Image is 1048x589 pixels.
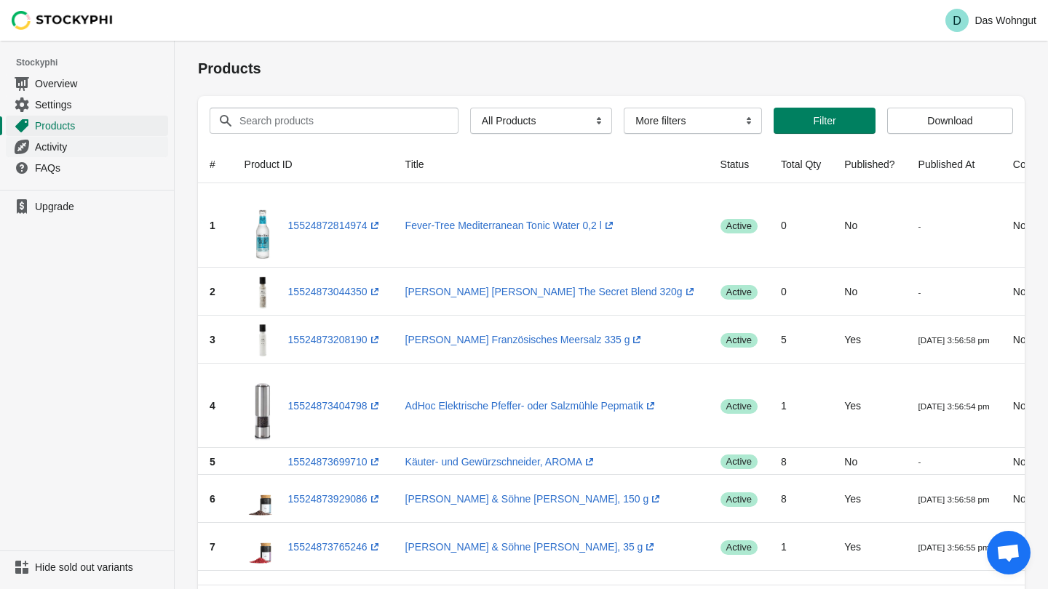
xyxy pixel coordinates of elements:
img: fever-tree-mediterranean-tonic-water-200mlcmAcTZWq2lopl.jpg [245,189,281,262]
td: Yes [833,523,906,571]
a: 15524873208190(opens a new window) [288,334,382,345]
img: adhoc-pepmatik-elektrische-salz-pfeffermuehle-1.jpg [245,369,281,442]
p: Das Wohngut [974,15,1036,26]
td: 1 [769,364,833,448]
span: 2 [210,286,215,297]
a: Settings [6,94,168,115]
span: 3 [210,334,215,345]
a: 15524873699710(opens a new window) [288,456,382,468]
text: D [953,15,962,27]
button: Download [887,108,1013,134]
img: nicolas_vahe_franzoesisches_meersalz_335g_104981004_1.jpg [245,321,281,358]
small: - [918,457,921,466]
small: [DATE] 3:56:58 pm [918,494,990,504]
img: rosabeer-gew-rzunddose-35g.jpg [245,529,281,565]
a: FAQs [6,157,168,178]
span: active [720,219,758,233]
img: nicolas-vahe-salz-the-secret-blend-320-g-104981003-1rung5U5UWoK64.jpg [245,273,281,310]
a: Activity [6,136,168,157]
td: Yes [833,364,906,448]
td: Yes [833,316,906,364]
span: Download [927,115,972,127]
img: kalanamak-gew-rzunddose-150g.jpg [245,481,281,517]
a: [PERSON_NAME] & Söhne [PERSON_NAME], 150 g(opens a new window) [405,493,664,505]
span: Upgrade [35,199,165,214]
small: [DATE] 3:56:55 pm [918,542,990,552]
span: active [720,540,758,555]
td: 0 [769,268,833,316]
img: Stockyphi [12,11,114,30]
small: - [918,287,921,297]
button: Avatar with initials DDas Wohngut [940,6,1042,35]
a: 15524872814974(opens a new window) [288,220,382,231]
a: 15524873929086(opens a new window) [288,493,382,505]
small: [DATE] 3:56:58 pm [918,335,990,345]
span: 6 [210,493,215,505]
a: [PERSON_NAME] Französisches Meersalz 335 g(opens a new window) [405,334,645,345]
th: Title [394,145,709,183]
td: Yes [833,475,906,523]
span: Filter [814,115,836,127]
a: Käuter- und Gewürzschneider, AROMA(opens a new window) [405,456,598,468]
span: Products [35,119,165,133]
a: 15524873044350(opens a new window) [288,286,382,297]
a: Hide sold out variants [6,557,168,577]
small: - [918,221,921,231]
span: Activity [35,140,165,154]
td: 8 [769,448,833,475]
div: Open chat [987,531,1031,574]
button: Filter [774,108,876,134]
span: active [720,333,758,348]
span: active [720,399,758,414]
td: No [833,268,906,316]
a: 15524873404798(opens a new window) [288,400,382,412]
span: active [720,285,758,300]
td: 1 [769,523,833,571]
span: Settings [35,97,165,112]
td: 5 [769,316,833,364]
span: active [720,454,758,469]
h1: Products [198,58,1025,79]
a: [PERSON_NAME] [PERSON_NAME] The Secret Blend 320g(opens a new window) [405,286,697,297]
a: Overview [6,73,168,94]
span: Stockyphi [16,55,174,70]
td: 8 [769,475,833,523]
th: Published? [833,145,906,183]
input: Search products [239,108,432,134]
a: 15524873765246(opens a new window) [288,541,382,553]
td: No [833,448,906,475]
span: active [720,492,758,507]
a: AdHoc Elektrische Pfeffer- oder Salzmühle Pepmatik(opens a new window) [405,400,658,412]
span: Avatar with initials D [945,9,969,32]
small: [DATE] 3:56:54 pm [918,401,990,411]
th: Total Qty [769,145,833,183]
th: Product ID [233,145,394,183]
a: Fever-Tree Mediterranean Tonic Water 0,2 l(opens a new window) [405,220,616,231]
span: 4 [210,400,215,412]
td: 0 [769,183,833,268]
span: FAQs [35,161,165,175]
span: 1 [210,220,215,231]
th: Published At [907,145,1001,183]
td: No [833,183,906,268]
span: Hide sold out variants [35,560,165,574]
span: 7 [210,541,215,553]
a: Upgrade [6,196,168,217]
th: Status [709,145,769,183]
span: 5 [210,456,215,468]
span: Overview [35,76,165,91]
a: Products [6,115,168,136]
th: # [198,145,233,183]
a: [PERSON_NAME] & Söhne [PERSON_NAME], 35 g(opens a new window) [405,541,658,553]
